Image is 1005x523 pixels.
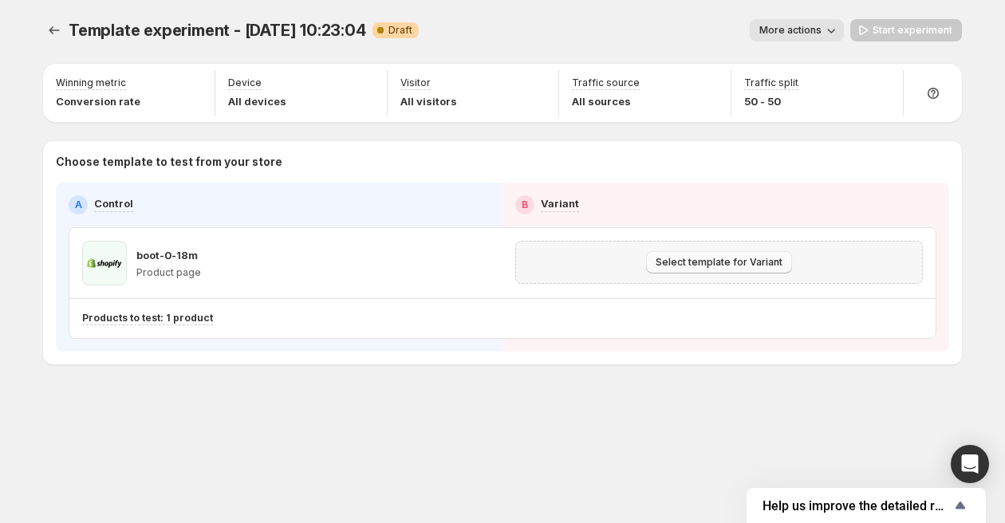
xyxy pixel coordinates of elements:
p: All devices [228,93,286,109]
button: Experiments [43,19,65,41]
span: Template experiment - [DATE] 10:23:04 [69,21,366,40]
span: Help us improve the detailed report for A/B campaigns [763,498,951,513]
p: boot-0-18m [136,247,198,263]
img: boot-0-18m [82,241,127,285]
p: Traffic split [744,77,798,89]
p: Conversion rate [56,93,140,109]
span: More actions [759,24,822,37]
p: Product page [136,266,201,279]
p: Variant [541,195,579,211]
h2: B [522,199,528,211]
h2: A [75,199,82,211]
p: All visitors [400,93,457,109]
p: Traffic source [572,77,640,89]
p: Winning metric [56,77,126,89]
div: Open Intercom Messenger [951,445,989,483]
p: Choose template to test from your store [56,154,949,170]
span: Select template for Variant [656,256,782,269]
p: 50 - 50 [744,93,798,109]
p: Visitor [400,77,431,89]
button: More actions [750,19,844,41]
p: Control [94,195,133,211]
button: Select template for Variant [646,251,792,273]
p: Products to test: 1 product [82,312,213,324]
p: All sources [572,93,640,109]
p: Device [228,77,262,89]
button: Show survey - Help us improve the detailed report for A/B campaigns [763,496,970,515]
span: Draft [388,24,412,37]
